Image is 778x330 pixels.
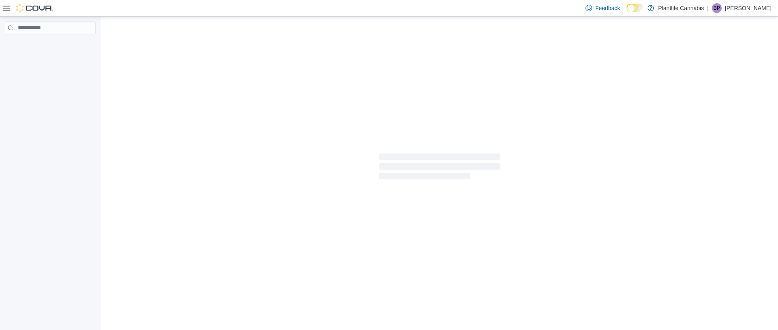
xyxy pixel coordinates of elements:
p: Plantlife Cannabis [658,3,704,13]
input: Dark Mode [626,4,643,12]
span: Loading [379,155,500,181]
span: Feedback [595,4,620,12]
img: Cova [16,4,53,12]
p: [PERSON_NAME] [725,3,772,13]
div: Brendan Price [712,3,722,13]
nav: Complex example [5,36,96,55]
span: BP [714,3,720,13]
p: | [707,3,709,13]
